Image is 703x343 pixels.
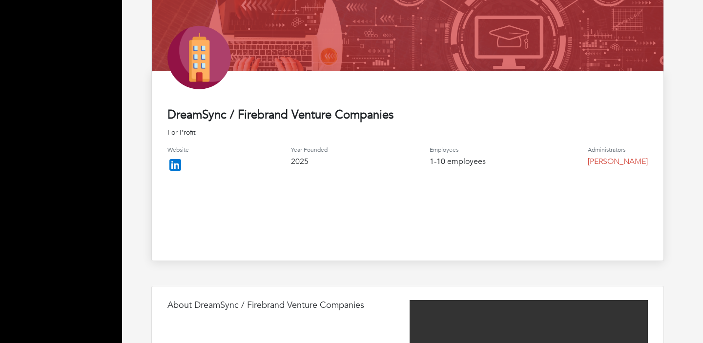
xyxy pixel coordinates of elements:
img: Company-Icon-7f8a26afd1715722aa5ae9dc11300c11ceeb4d32eda0db0d61c21d11b95ecac6.png [167,26,231,89]
h4: Administrators [588,146,648,153]
h4: About DreamSync / Firebrand Venture Companies [167,300,406,311]
h4: 2025 [291,157,328,166]
h4: Year Founded [291,146,328,153]
h4: DreamSync / Firebrand Venture Companies [167,108,648,122]
img: linkedin_icon-84db3ca265f4ac0988026744a78baded5d6ee8239146f80404fb69c9eee6e8e7.png [167,157,183,173]
h4: 1-10 employees [430,157,486,166]
h4: Website [167,146,189,153]
a: [PERSON_NAME] [588,156,648,167]
h4: Employees [430,146,486,153]
p: For Profit [167,127,648,138]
